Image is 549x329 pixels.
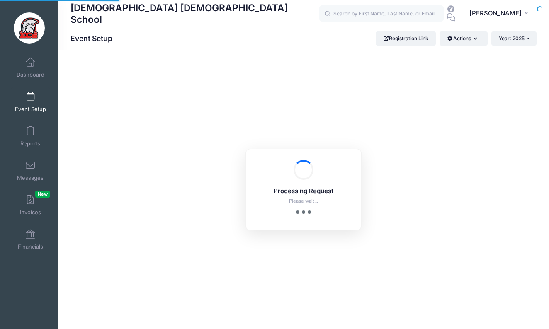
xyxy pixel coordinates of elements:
[491,31,537,46] button: Year: 2025
[469,9,522,18] span: [PERSON_NAME]
[14,12,45,44] img: Evangelical Christian School
[15,106,46,113] span: Event Setup
[499,35,525,41] span: Year: 2025
[11,225,50,254] a: Financials
[376,31,436,46] a: Registration Link
[319,5,444,22] input: Search by First Name, Last Name, or Email...
[70,34,119,43] h1: Event Setup
[257,188,350,195] h5: Processing Request
[11,122,50,151] a: Reports
[440,31,487,46] button: Actions
[11,156,50,185] a: Messages
[20,140,40,147] span: Reports
[70,1,319,26] h1: [DEMOGRAPHIC_DATA] [DEMOGRAPHIC_DATA] School
[11,87,50,116] a: Event Setup
[17,174,44,181] span: Messages
[18,243,43,250] span: Financials
[11,191,50,220] a: InvoicesNew
[464,4,537,23] button: [PERSON_NAME]
[17,71,44,78] span: Dashboard
[257,198,350,205] p: Please wait...
[11,53,50,82] a: Dashboard
[35,191,50,198] span: New
[20,209,41,216] span: Invoices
